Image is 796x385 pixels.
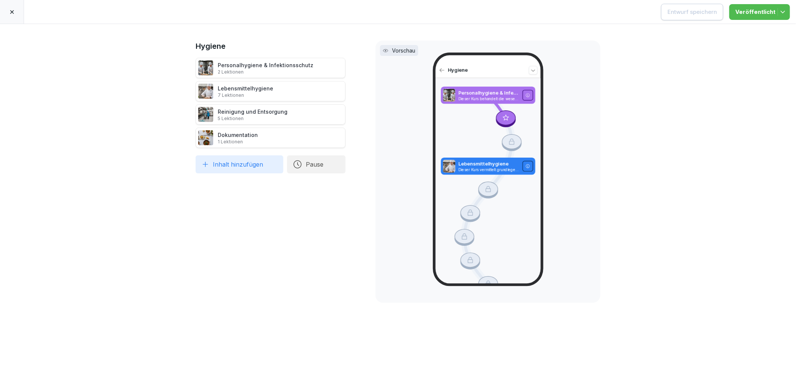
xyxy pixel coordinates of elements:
p: Hygiene [448,67,526,74]
div: Personalhygiene & Infektionsschutz [218,61,313,75]
div: Reinigung und Entsorgung5 Lektionen [196,104,346,125]
button: Entwurf speichern [661,4,723,20]
img: jz0fz12u36edh1e04itkdbcq.png [443,160,455,173]
p: 7 Lektionen [218,92,273,98]
img: tq1iwfpjw7gb8q143pboqzza.png [198,60,213,75]
p: 5 Lektionen [218,116,287,122]
button: Inhalt hinzufügen [196,155,283,173]
img: tq1iwfpjw7gb8q143pboqzza.png [443,89,455,101]
div: Personalhygiene & Infektionsschutz2 Lektionen [196,58,346,78]
div: Entwurf speichern [667,8,717,16]
p: Lebensmittelhygiene [458,160,519,167]
button: Veröffentlicht [729,4,790,20]
p: Dieser Kurs vermittelt grundlegendes Wissen über die Hygiene und Handhabung von Lebensmitteln in ... [458,167,519,172]
p: 1 Lektionen [218,139,258,145]
div: Reinigung und Entsorgung [218,108,287,122]
div: Lebensmittelhygiene7 Lektionen [196,81,346,101]
p: Vorschau [392,47,415,54]
div: Dokumentation1 Lektionen [196,128,346,148]
img: jz0fz12u36edh1e04itkdbcq.png [198,84,213,99]
div: Lebensmittelhygiene [218,84,273,98]
p: Personalhygiene & Infektionsschutz [458,89,519,96]
img: nskg7vq6i7f4obzkcl4brg5j.png [198,107,213,122]
div: Dokumentation [218,131,258,145]
img: jg117puhp44y4en97z3zv7dk.png [198,130,213,145]
p: Dieser Kurs behandelt die wesentlichen Aspekte der Lebensmittelsicherheit und Hygiene in der Gast... [458,96,519,101]
div: Veröffentlicht [735,8,784,16]
p: 2 Lektionen [218,69,313,75]
h1: Hygiene [196,41,346,52]
button: Pause [287,155,346,173]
